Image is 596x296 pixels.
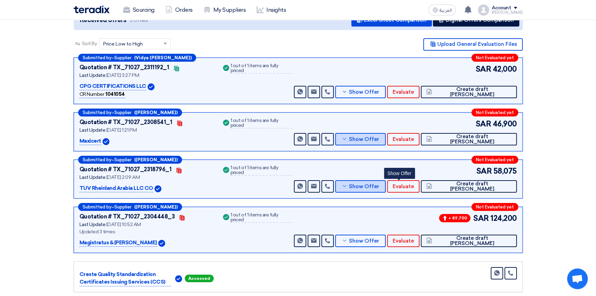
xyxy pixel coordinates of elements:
[79,271,171,286] p: Creste Quality Standardization Certificates Issuing Services (CCS)
[384,168,415,179] div: Show Offer
[79,72,106,78] span: Last Update
[83,205,111,209] span: Submitted by
[134,55,192,60] b: (Vidya [PERSON_NAME])
[434,87,511,97] span: Create draft [PERSON_NAME]
[393,184,414,189] span: Evaluate
[114,55,131,60] span: Supplier
[79,91,125,98] div: CR Number :
[476,63,491,75] span: SAR
[476,110,514,115] span: Not Evaluated yet
[567,268,588,289] a: Open chat
[387,86,419,98] button: Evaluate
[134,157,178,162] b: ([PERSON_NAME])
[78,109,182,116] div: –
[78,156,182,164] div: –
[185,275,214,282] span: Accessed
[421,235,517,247] button: Create draft [PERSON_NAME]
[393,90,414,95] span: Evaluate
[79,63,169,72] div: Quotation # TX_71027_2311192_1
[421,133,517,145] button: Create draft [PERSON_NAME]
[349,90,379,95] span: Show Offer
[231,63,292,74] div: 1 out of 1 items are fully priced
[78,54,196,62] div: –
[231,118,292,129] div: 1 out of 1 items are fully priced
[492,11,523,14] div: [PERSON_NAME]
[134,110,178,115] b: ([PERSON_NAME])
[83,157,111,162] span: Submitted by
[492,118,517,130] span: 46,900
[160,2,198,18] a: Orders
[434,236,511,246] span: Create draft [PERSON_NAME]
[106,174,140,180] span: [DATE] 2:09 AM
[134,205,178,209] b: ([PERSON_NAME])
[155,185,161,192] img: Verified Account
[130,17,148,23] span: 5 Offers
[335,235,386,247] button: Show Offer
[349,137,379,142] span: Show Offer
[476,157,514,162] span: Not Evaluated yet
[493,165,517,177] span: 58,075
[439,8,452,13] span: العربية
[434,134,511,144] span: Create draft [PERSON_NAME]
[83,55,111,60] span: Submitted by
[349,184,379,189] span: Show Offer
[476,205,514,209] span: Not Evaluated yet
[80,16,126,25] span: Received offers
[79,222,106,227] span: Last Update
[335,133,386,145] button: Show Offer
[251,2,291,18] a: Insights
[476,55,514,60] span: Not Evaluated yet
[79,174,106,180] span: Last Update
[478,4,489,16] img: profile_test.png
[198,2,251,18] a: My Suppliers
[106,127,137,133] span: [DATE] 1:21 PM
[103,40,143,48] span: Price Low to High
[393,137,414,142] span: Evaluate
[231,213,292,223] div: 1 out of 1 items are fully priced
[103,138,109,145] img: Verified Account
[79,137,101,145] p: Maxicert
[78,203,182,211] div: –
[473,213,489,224] span: SAR
[79,213,175,221] div: Quotation # TX_71027_2304448_3
[79,165,172,174] div: Quotation # TX_71027_2318796_1
[79,118,172,126] div: Quotation # TX_71027_2308541_1
[79,184,153,193] p: TUV Rheinland Arabia LLC CO
[351,14,432,27] button: Excel Sheet Comparison
[79,239,157,247] p: Magistratus & [PERSON_NAME]
[175,275,182,282] img: Verified Account
[387,133,419,145] button: Evaluate
[476,165,492,177] span: SAR
[490,213,517,224] span: 124,200
[118,2,160,18] a: Sourcing
[114,205,131,209] span: Supplier
[393,238,414,244] span: Evaluate
[231,165,292,176] div: 1 out of 1 items are fully priced
[421,86,517,98] button: Create draft [PERSON_NAME]
[82,40,97,47] span: Sort By
[106,91,125,97] b: 1041054
[349,238,379,244] span: Show Offer
[421,180,517,193] button: Create draft [PERSON_NAME]
[476,118,491,130] span: SAR
[83,110,111,115] span: Submitted by
[158,240,165,247] img: Verified Account
[148,83,155,90] img: Verified Account
[387,180,419,193] button: Evaluate
[335,86,386,98] button: Show Offer
[74,6,109,13] img: Teradix logo
[423,38,523,51] button: Upload General Evaluation Files
[114,110,131,115] span: Supplier
[492,5,511,11] div: Account
[335,180,386,193] button: Show Offer
[79,228,213,235] div: Updated 3 times
[79,127,106,133] span: Last Update
[114,157,131,162] span: Supplier
[106,222,141,227] span: [DATE] 10:52 AM
[79,82,146,91] p: CPG CERTIFICATIONS LLC
[439,214,470,222] span: + 89,700
[433,14,519,27] button: Digital Offers Comparison
[434,181,511,192] span: Create draft [PERSON_NAME]
[387,235,419,247] button: Evaluate
[492,63,517,75] span: 42,000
